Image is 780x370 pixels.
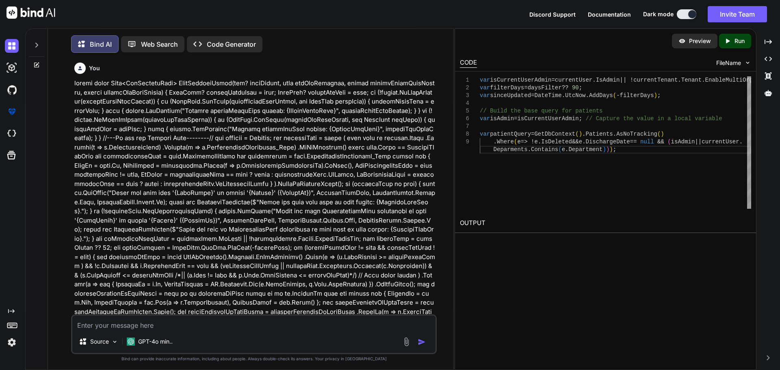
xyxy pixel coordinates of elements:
[596,77,620,83] span: IsAdmin
[541,138,572,145] span: IsDeleted
[578,84,582,91] span: ;
[716,59,741,67] span: FileName
[643,10,674,18] span: Dark mode
[616,92,620,99] span: -
[582,131,585,137] span: .
[90,338,109,346] p: Source
[572,84,579,91] span: 90
[207,39,256,49] p: Code Generator
[138,338,173,346] p: GPT-4o min..
[527,84,561,91] span: daysFilter
[514,115,517,122] span: =
[71,356,437,362] p: Bind can provide inaccurate information, including about people. Always double-check its answers....
[657,92,661,99] span: ;
[630,138,637,145] span: ==
[524,84,527,91] span: =
[555,77,592,83] span: currentUser
[657,138,664,145] span: &&
[460,115,469,123] div: 6
[630,77,633,83] span: !
[558,146,561,153] span: (
[534,131,575,137] span: GetDbContext
[578,115,582,122] span: ;
[480,92,490,99] span: var
[517,138,520,145] span: e
[678,77,681,83] span: .
[514,138,517,145] span: (
[689,37,711,45] p: Preview
[578,131,582,137] span: )
[460,107,469,115] div: 5
[538,138,541,145] span: .
[490,115,514,122] span: isAdmin
[588,11,631,18] span: Documentation
[534,138,537,145] span: e
[5,335,19,349] img: settings
[633,77,678,83] span: currentTenant
[585,131,613,137] span: Patients
[5,105,19,119] img: premium
[141,39,178,49] p: Web Search
[460,100,469,107] div: 4
[527,146,531,153] span: .
[602,146,606,153] span: )
[460,76,469,84] div: 1
[592,77,596,83] span: .
[490,77,551,83] span: isCurrentUserAdmin
[565,146,568,153] span: .
[582,138,585,145] span: .
[5,83,19,97] img: githubDark
[702,138,739,145] span: currentUser
[678,37,686,45] img: preview
[667,138,671,145] span: (
[561,146,565,153] span: e
[480,84,490,91] span: var
[418,338,426,346] img: icon
[565,92,585,99] span: UtcNow
[460,123,469,130] div: 7
[460,130,469,138] div: 8
[589,92,613,99] span: AddDays
[695,138,702,145] span: ||
[531,131,534,137] span: =
[744,59,751,66] img: chevron down
[90,39,112,49] p: Bind AI
[705,77,753,83] span: EnableMultiOrg
[89,64,100,72] h6: You
[620,92,654,99] span: filterDays
[585,92,589,99] span: .
[490,92,531,99] span: sinceUpdated
[520,138,527,145] span: =>
[5,39,19,53] img: darkChat
[531,138,534,145] span: !
[493,146,527,153] span: Deparments
[531,146,558,153] span: Contains
[561,92,565,99] span: .
[127,338,135,346] img: GPT-4o mini
[613,131,616,137] span: .
[480,115,490,122] span: var
[561,84,568,91] span: ??
[739,138,742,145] span: .
[5,61,19,75] img: darkAi-studio
[531,92,534,99] span: =
[585,138,630,145] span: DischargeDate
[480,108,602,114] span: // Build the base query for patients
[551,77,555,83] span: =
[613,146,616,153] span: ;
[640,138,654,145] span: null
[661,131,664,137] span: )
[609,146,613,153] span: )
[534,92,561,99] span: DateTime
[616,131,657,137] span: AsNoTracking
[402,337,411,346] img: attachment
[460,138,469,146] div: 9
[460,92,469,100] div: 3
[455,214,756,233] h2: OUTPUT
[490,84,524,91] span: filterDays
[493,138,496,145] span: .
[529,10,576,19] button: Discord Support
[620,77,626,83] span: ||
[681,77,701,83] span: Tenant
[497,138,514,145] span: Where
